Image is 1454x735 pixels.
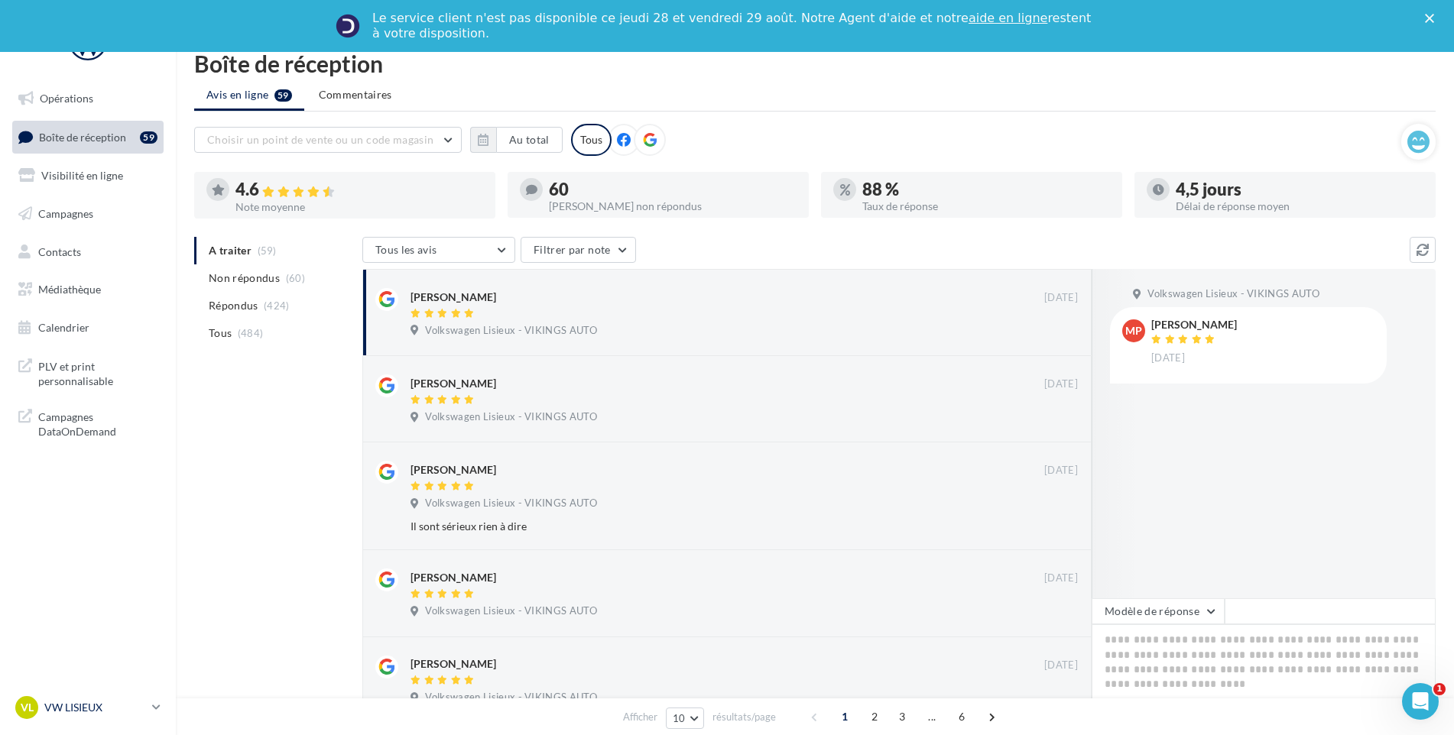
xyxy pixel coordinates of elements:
[9,400,167,445] a: Campagnes DataOnDemand
[41,169,123,182] span: Visibilité en ligne
[425,691,597,704] span: Volkswagen Lisieux - VIKINGS AUTO
[319,87,392,102] span: Commentaires
[425,410,597,424] span: Volkswagen Lisieux - VIKINGS AUTO
[549,181,797,198] div: 60
[549,201,797,212] div: [PERSON_NAME] non répondus
[411,656,496,672] div: [PERSON_NAME]
[1176,201,1423,212] div: Délai de réponse moyen
[209,298,258,313] span: Répondus
[1433,683,1446,695] span: 1
[1425,14,1440,23] div: Fermer
[521,237,636,263] button: Filtrer par note
[140,131,157,144] div: 59
[1044,377,1078,391] span: [DATE]
[9,274,167,306] a: Médiathèque
[411,290,496,305] div: [PERSON_NAME]
[425,324,597,338] span: Volkswagen Lisieux - VIKINGS AUTO
[470,127,563,153] button: Au total
[411,376,496,391] div: [PERSON_NAME]
[1092,598,1225,624] button: Modèle de réponse
[9,236,167,268] a: Contacts
[235,181,483,199] div: 4.6
[40,92,93,105] span: Opérations
[44,700,146,715] p: VW LISIEUX
[920,704,944,729] span: ...
[9,312,167,344] a: Calendrier
[411,519,979,534] div: Il sont sérieux rien à dire
[969,11,1047,25] a: aide en ligne
[425,497,597,510] span: Volkswagen Lisieux - VIKINGS AUTO
[9,83,167,115] a: Opérations
[1151,351,1185,365] span: [DATE]
[890,704,914,729] span: 3
[666,707,705,729] button: 10
[194,127,462,153] button: Choisir un point de vente ou un code magasin
[21,700,34,715] span: VL
[411,570,496,585] div: [PERSON_NAME]
[209,325,232,341] span: Tous
[336,14,360,38] img: Profile image for Service-Client
[38,356,157,389] span: PLV et print personnalisable
[38,207,93,220] span: Campagnes
[673,712,686,724] span: 10
[1176,181,1423,198] div: 4,5 jours
[372,11,1094,41] div: Le service client n'est pas disponible ce jeudi 28 et vendredi 29 août. Notre Agent d'aide et not...
[1125,323,1142,338] span: MP
[1402,683,1439,720] iframe: Intercom live chat
[12,693,164,722] a: VL VW LISIEUX
[1044,291,1078,305] span: [DATE]
[1147,287,1319,301] span: Volkswagen Lisieux - VIKINGS AUTO
[209,270,280,286] span: Non répondus
[286,272,305,284] span: (60)
[38,321,89,334] span: Calendrier
[425,604,597,618] span: Volkswagen Lisieux - VIKINGS AUTO
[949,704,974,729] span: 6
[571,124,612,156] div: Tous
[264,300,290,312] span: (424)
[362,237,515,263] button: Tous les avis
[9,198,167,230] a: Campagnes
[38,283,101,296] span: Médiathèque
[1151,319,1237,330] div: [PERSON_NAME]
[9,350,167,395] a: PLV et print personnalisable
[38,244,81,257] span: Contacts
[235,202,483,212] div: Note moyenne
[38,406,157,439] span: Campagnes DataOnDemand
[1044,659,1078,672] span: [DATE]
[1044,464,1078,478] span: [DATE]
[411,462,496,478] div: [PERSON_NAME]
[623,710,657,724] span: Afficher
[862,181,1110,198] div: 88 %
[39,130,126,143] span: Boîte de réception
[712,710,776,724] span: résultats/page
[832,704,857,729] span: 1
[862,201,1110,212] div: Taux de réponse
[207,133,433,146] span: Choisir un point de vente ou un code magasin
[9,121,167,154] a: Boîte de réception59
[375,243,437,256] span: Tous les avis
[194,52,1436,75] div: Boîte de réception
[9,160,167,192] a: Visibilité en ligne
[862,704,887,729] span: 2
[1044,571,1078,585] span: [DATE]
[238,327,264,339] span: (484)
[496,127,563,153] button: Au total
